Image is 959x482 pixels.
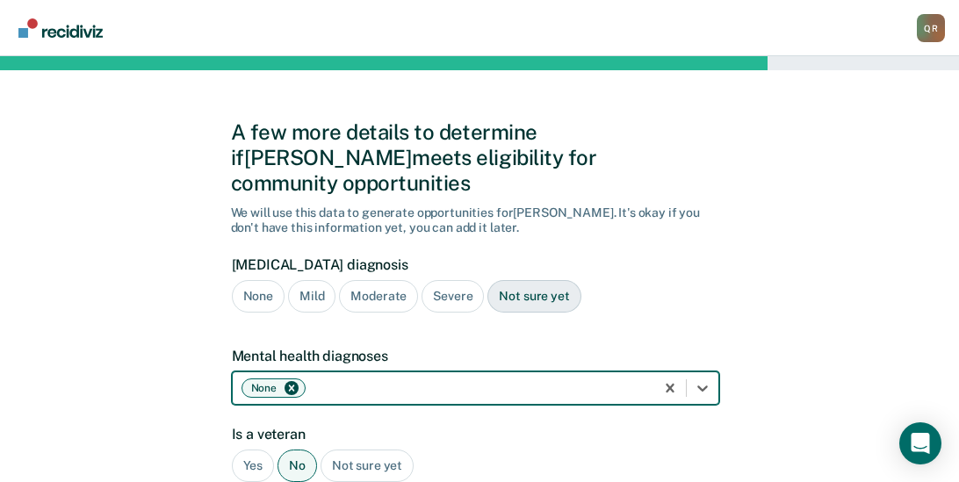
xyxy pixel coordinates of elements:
[231,205,729,235] div: We will use this data to generate opportunities for [PERSON_NAME] . It's okay if you don't have t...
[917,14,945,42] button: Profile dropdown button
[232,280,285,313] div: None
[422,280,484,313] div: Severe
[321,450,414,482] div: Not sure yet
[917,14,945,42] div: Q R
[246,379,279,397] div: None
[231,119,729,195] div: A few more details to determine if [PERSON_NAME] meets eligibility for community opportunities
[899,422,941,464] div: Open Intercom Messenger
[487,280,580,313] div: Not sure yet
[232,348,719,364] label: Mental health diagnoses
[288,280,335,313] div: Mild
[278,450,317,482] div: No
[232,450,275,482] div: Yes
[282,382,301,394] div: Remove None
[339,280,418,313] div: Moderate
[18,18,103,38] img: Recidiviz
[232,256,719,273] label: [MEDICAL_DATA] diagnosis
[232,426,719,442] label: Is a veteran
